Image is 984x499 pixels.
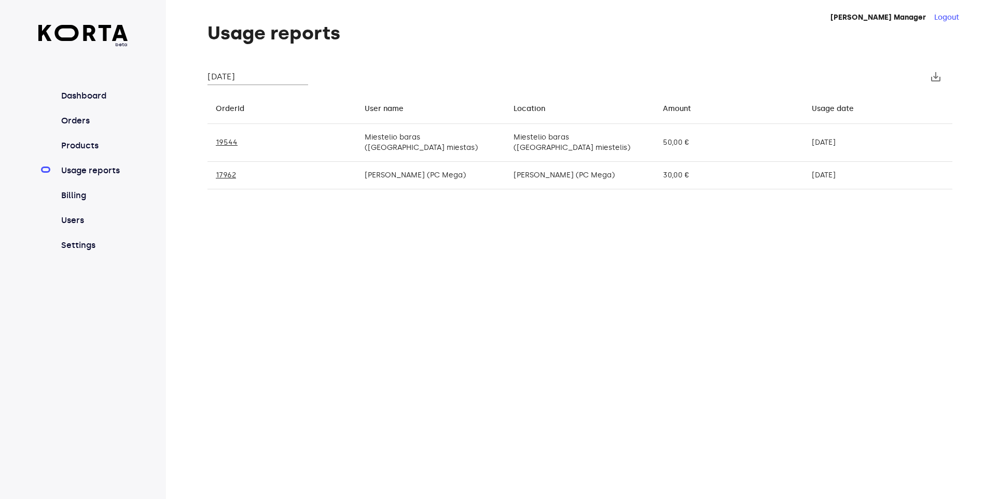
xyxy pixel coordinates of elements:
td: 30,00 € [655,162,803,189]
span: Usage date [812,103,867,115]
td: Miestelio baras ([GEOGRAPHIC_DATA] miestelis) [505,124,654,162]
h1: Usage reports [207,23,952,44]
a: Users [59,214,128,227]
a: 19544 [216,138,238,147]
div: OrderId [216,103,244,115]
img: Korta [38,25,128,41]
span: OrderId [216,103,258,115]
div: Usage date [812,103,854,115]
a: Settings [59,239,128,252]
a: Billing [59,189,128,202]
div: 2025-09-13 11:53:35 [812,170,944,181]
span: User name [365,103,417,115]
a: Dashboard [59,90,128,102]
a: Products [59,140,128,152]
div: User name [365,103,404,115]
span: save_alt [930,71,942,83]
a: beta [38,25,128,48]
div: Amount [663,103,691,115]
span: Location [514,103,559,115]
button: Export [923,64,948,89]
td: 50,00 € [655,124,803,162]
span: Amount [663,103,704,115]
td: [PERSON_NAME] (PC Mega) [505,162,654,189]
button: Logout [934,12,959,23]
strong: [PERSON_NAME] Manager [830,13,926,22]
div: Location [514,103,545,115]
td: [PERSON_NAME] (PC Mega) [356,162,505,189]
a: 17962 [216,171,236,179]
a: Orders [59,115,128,127]
div: 2025-09-19 20:16:10 [812,137,944,148]
span: beta [38,41,128,48]
a: Usage reports [59,164,128,177]
td: Miestelio baras ([GEOGRAPHIC_DATA] miestas) [356,124,505,162]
